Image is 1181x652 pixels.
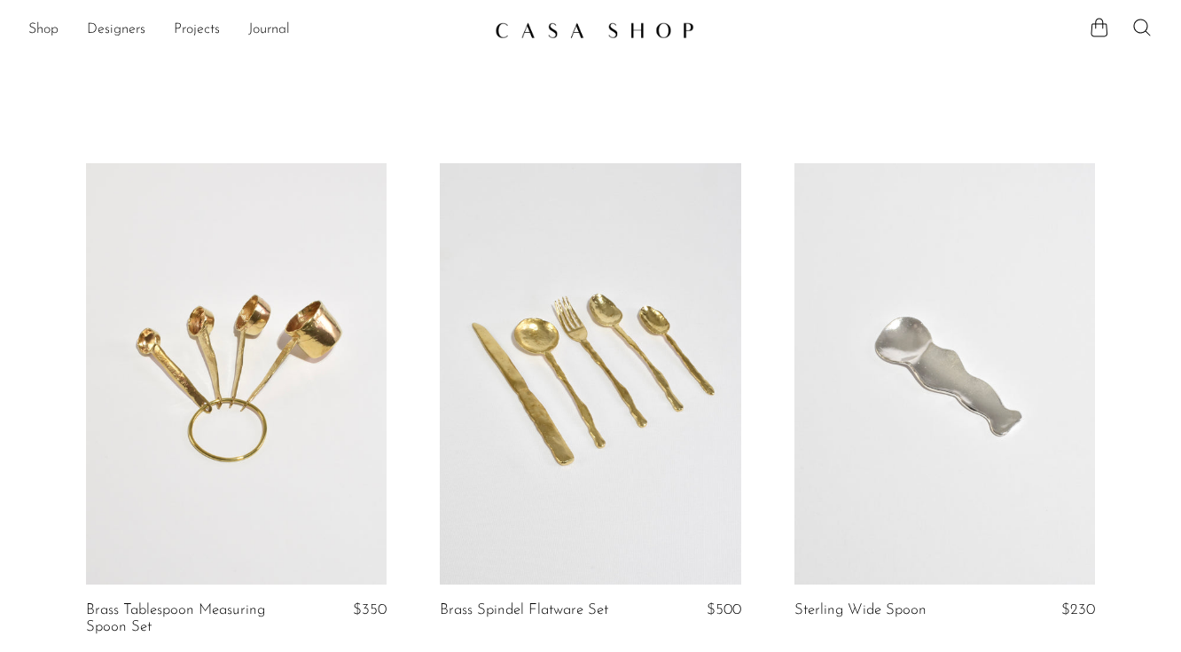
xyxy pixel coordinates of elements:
span: $230 [1061,602,1095,617]
a: Projects [174,19,220,42]
a: Journal [248,19,290,42]
a: Brass Tablespoon Measuring Spoon Set [86,602,286,635]
ul: NEW HEADER MENU [28,15,481,45]
a: Brass Spindel Flatware Set [440,602,608,618]
a: Sterling Wide Spoon [794,602,927,618]
span: $500 [707,602,741,617]
span: $350 [353,602,387,617]
a: Shop [28,19,59,42]
nav: Desktop navigation [28,15,481,45]
a: Designers [87,19,145,42]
